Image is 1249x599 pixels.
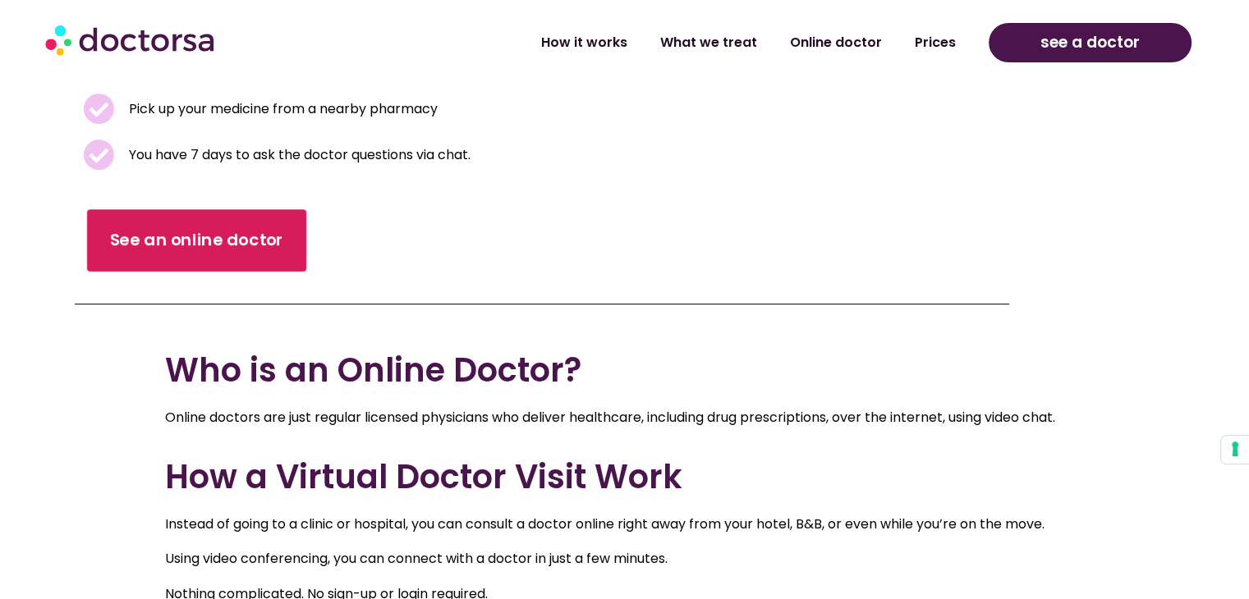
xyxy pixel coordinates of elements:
[898,24,972,62] a: Prices
[525,24,644,62] a: How it works
[125,98,438,121] span: Pick up your medicine from a nearby pharmacy
[125,144,471,167] span: You have 7 days to ask the doctor questions via chat.
[989,23,1192,62] a: see a doctor
[110,229,284,253] span: See an online doctor
[165,457,1085,496] h2: How a Virtual Doctor Visit Work
[165,406,1085,429] p: Online doctors are just regular licensed physicians who deliver healthcare, including drug prescr...
[1221,436,1249,464] button: Your consent preferences for tracking technologies
[774,24,898,62] a: Online doctor
[644,24,774,62] a: What we treat
[165,513,1085,536] p: Instead of going to a clinic or hospital, you can consult a doctor online right away from your ho...
[165,350,1085,390] h2: Who is an Online Doctor?
[1040,30,1140,56] span: see a doctor
[329,24,972,62] nav: Menu
[87,209,306,272] a: See an online doctor
[165,547,1085,570] p: Using video conferencing, you can connect with a doctor in just a few minutes.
